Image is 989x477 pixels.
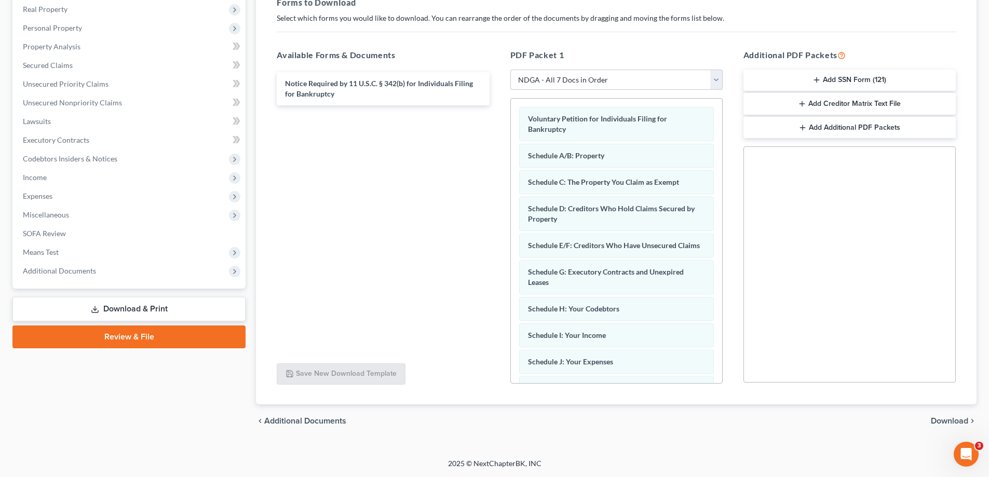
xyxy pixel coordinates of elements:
span: Schedule H: Your Codebtors [528,304,619,313]
a: Download & Print [12,297,246,321]
span: Schedule E/F: Creditors Who Have Unsecured Claims [528,241,700,250]
button: Add Additional PDF Packets [743,117,956,139]
span: Real Property [23,5,67,13]
button: Add Creditor Matrix Text File [743,93,956,115]
span: Download [931,417,968,425]
a: Unsecured Nonpriority Claims [15,93,246,112]
p: Select which forms you would like to download. You can rearrange the order of the documents by dr... [277,13,956,23]
h5: Additional PDF Packets [743,49,956,61]
h5: Available Forms & Documents [277,49,489,61]
a: Property Analysis [15,37,246,56]
span: Schedule A/B: Property [528,151,604,160]
span: SOFA Review [23,229,66,238]
span: Miscellaneous [23,210,69,219]
iframe: Intercom live chat [954,442,979,467]
span: Means Test [23,248,59,256]
span: Voluntary Petition for Individuals Filing for Bankruptcy [528,114,667,133]
h5: PDF Packet 1 [510,49,723,61]
span: Schedule J: Your Expenses [528,357,613,366]
a: Secured Claims [15,56,246,75]
span: Schedule D: Creditors Who Hold Claims Secured by Property [528,204,695,223]
span: Unsecured Nonpriority Claims [23,98,122,107]
a: chevron_left Additional Documents [256,417,346,425]
span: 3 [975,442,983,450]
span: Notice Required by 11 U.S.C. § 342(b) for Individuals Filing for Bankruptcy [285,79,473,98]
span: Property Analysis [23,42,80,51]
i: chevron_left [256,417,264,425]
button: Download chevron_right [931,417,977,425]
span: Unsecured Priority Claims [23,79,109,88]
span: Schedule I: Your Income [528,331,606,339]
a: Lawsuits [15,112,246,131]
span: Schedule G: Executory Contracts and Unexpired Leases [528,267,684,287]
a: Review & File [12,325,246,348]
span: Additional Documents [23,266,96,275]
a: SOFA Review [15,224,246,243]
span: Codebtors Insiders & Notices [23,154,117,163]
a: Unsecured Priority Claims [15,75,246,93]
span: Executory Contracts [23,135,89,144]
span: Personal Property [23,23,82,32]
i: chevron_right [968,417,977,425]
span: Expenses [23,192,52,200]
button: Save New Download Template [277,363,405,385]
div: 2025 © NextChapterBK, INC [199,458,791,477]
span: Lawsuits [23,117,51,126]
span: Schedule C: The Property You Claim as Exempt [528,178,679,186]
span: Income [23,173,47,182]
span: Secured Claims [23,61,73,70]
a: Executory Contracts [15,131,246,149]
span: Additional Documents [264,417,346,425]
button: Add SSN Form (121) [743,70,956,91]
